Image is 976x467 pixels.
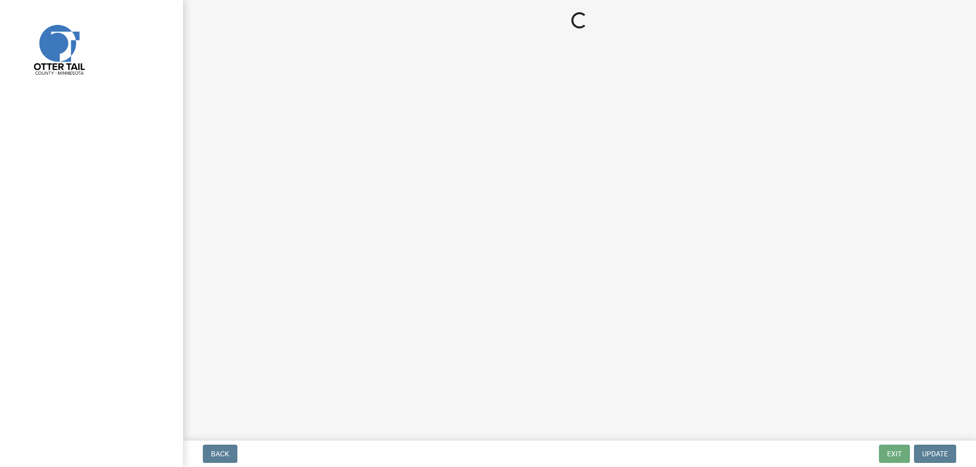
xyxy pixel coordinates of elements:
[20,11,97,87] img: Otter Tail County, Minnesota
[211,450,229,458] span: Back
[203,445,237,463] button: Back
[879,445,910,463] button: Exit
[922,450,948,458] span: Update
[914,445,956,463] button: Update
